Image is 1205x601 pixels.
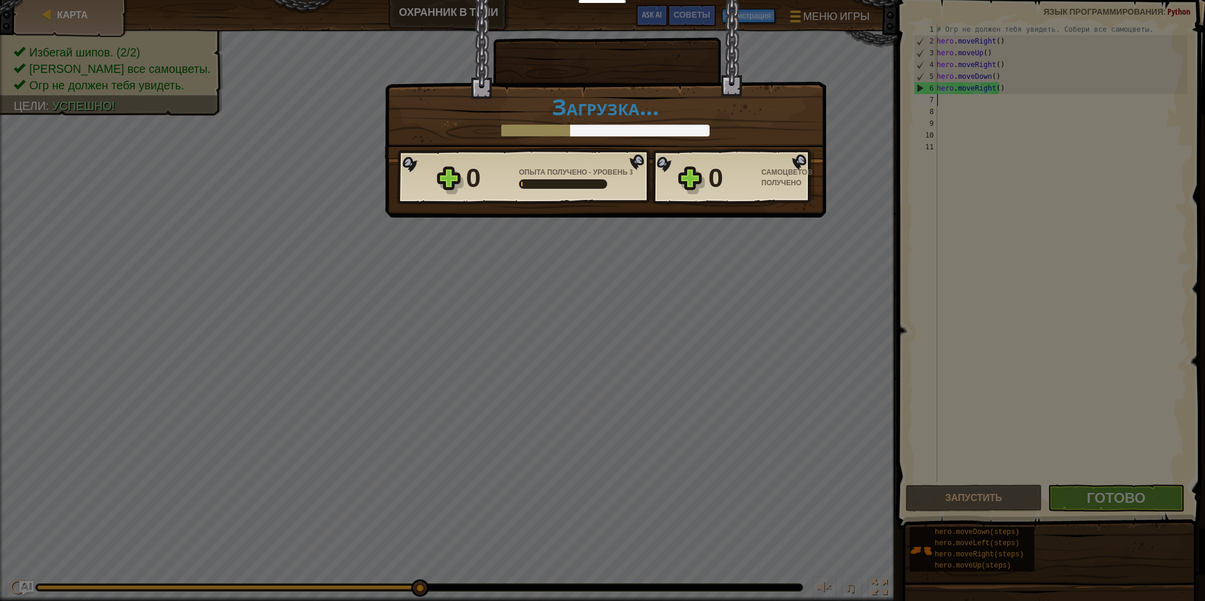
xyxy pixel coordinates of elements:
div: - [519,167,633,178]
div: Самоцветов получено [761,167,814,188]
span: 3 [630,167,633,177]
h1: Загрузка... [397,94,814,119]
span: Уровень [591,167,630,177]
span: Опыта получено [519,167,589,177]
div: 0 [708,159,754,197]
div: 0 [466,159,512,197]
